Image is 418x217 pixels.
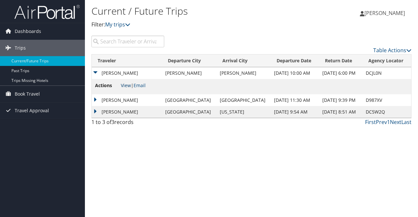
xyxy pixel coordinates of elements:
[217,67,271,79] td: [PERSON_NAME]
[15,102,49,119] span: Travel Approval
[121,82,146,88] span: |
[373,47,411,54] a: Table Actions
[271,67,319,79] td: [DATE] 10:00 AM
[121,82,131,88] a: View
[271,54,319,67] th: Departure Date: activate to sort column descending
[390,118,401,126] a: Next
[401,118,411,126] a: Last
[91,118,164,129] div: 1 to 3 of records
[162,54,217,67] th: Departure City: activate to sort column ascending
[271,106,319,118] td: [DATE] 9:54 AM
[15,86,40,102] span: Book Travel
[105,21,130,28] a: My trips
[162,94,217,106] td: [GEOGRAPHIC_DATA]
[319,94,362,106] td: [DATE] 9:39 PM
[111,118,114,126] span: 3
[319,67,362,79] td: [DATE] 6:00 PM
[92,54,162,67] th: Traveler: activate to sort column ascending
[365,118,376,126] a: First
[91,4,305,18] h1: Current / Future Trips
[92,94,162,106] td: [PERSON_NAME]
[360,3,411,23] a: [PERSON_NAME]
[91,21,305,29] p: Filter:
[95,82,120,89] span: Actions
[319,106,362,118] td: [DATE] 8:51 AM
[362,54,411,67] th: Agency Locator: activate to sort column ascending
[362,94,411,106] td: D987XV
[15,40,26,56] span: Trips
[217,106,271,118] td: [US_STATE]
[15,23,41,39] span: Dashboards
[92,67,162,79] td: [PERSON_NAME]
[91,36,164,47] input: Search Traveler or Arrival City
[319,54,362,67] th: Return Date: activate to sort column ascending
[92,106,162,118] td: [PERSON_NAME]
[134,82,146,88] a: Email
[162,67,217,79] td: [PERSON_NAME]
[271,94,319,106] td: [DATE] 11:30 AM
[217,54,271,67] th: Arrival City: activate to sort column ascending
[162,106,217,118] td: [GEOGRAPHIC_DATA]
[376,118,387,126] a: Prev
[364,9,405,17] span: [PERSON_NAME]
[362,67,411,79] td: DCJL0N
[217,94,271,106] td: [GEOGRAPHIC_DATA]
[14,4,80,20] img: airportal-logo.png
[362,106,411,118] td: DC5W2Q
[387,118,390,126] a: 1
